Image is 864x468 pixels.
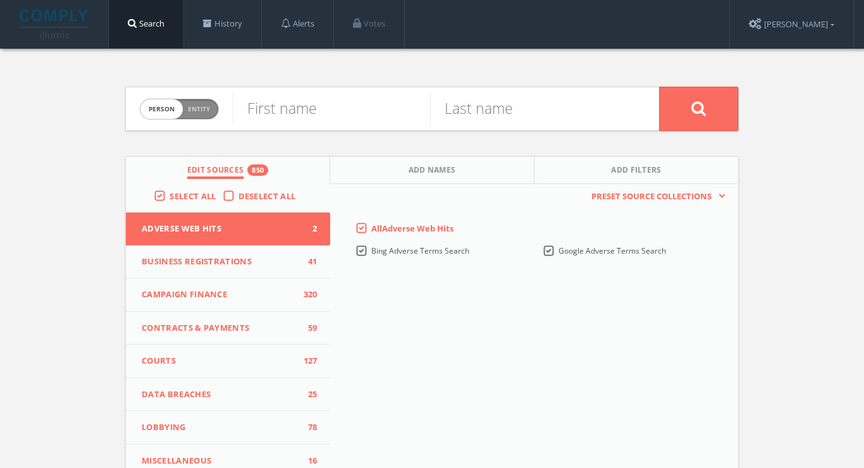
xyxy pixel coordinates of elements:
[126,278,330,312] button: Campaign Finance320
[299,322,318,335] span: 59
[371,223,454,234] span: All Adverse Web Hits
[142,355,299,367] span: Courts
[140,99,183,119] span: person
[20,9,90,39] img: illumis
[142,223,299,235] span: Adverse Web Hits
[238,190,296,202] span: Deselect All
[585,190,725,203] button: Preset Source Collections
[299,355,318,367] span: 127
[371,245,469,256] span: Bing Adverse Terms Search
[126,157,330,184] button: Edit Sources850
[126,411,330,445] button: Lobbying78
[330,157,534,184] button: Add Names
[142,288,299,301] span: Campaign Finance
[299,455,318,467] span: 16
[559,245,666,256] span: Google Adverse Terms Search
[299,256,318,268] span: 41
[126,212,330,245] button: Adverse Web Hits2
[170,190,216,202] span: Select All
[585,190,718,203] span: Preset Source Collections
[611,164,662,179] span: Add Filters
[126,378,330,412] button: Data Breaches25
[409,164,456,179] span: Add Names
[299,223,318,235] span: 2
[534,157,738,184] button: Add Filters
[299,288,318,301] span: 320
[299,388,318,401] span: 25
[142,421,299,434] span: Lobbying
[247,164,268,176] div: 850
[142,388,299,401] span: Data Breaches
[142,256,299,268] span: Business Registrations
[126,245,330,279] button: Business Registrations41
[188,104,210,114] span: Entity
[142,322,299,335] span: Contracts & Payments
[299,421,318,434] span: 78
[126,312,330,345] button: Contracts & Payments59
[142,455,299,467] span: Miscellaneous
[126,345,330,378] button: Courts127
[187,164,244,179] span: Edit Sources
